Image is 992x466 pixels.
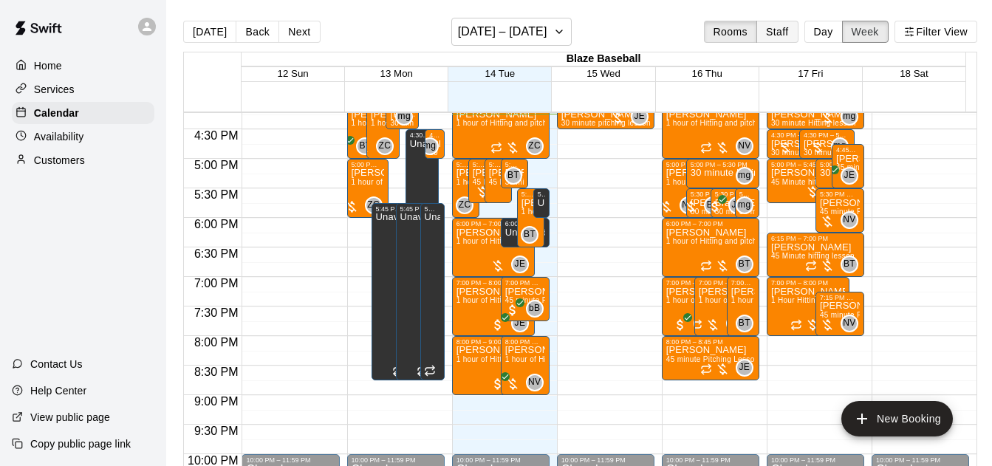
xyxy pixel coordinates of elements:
button: 18 Sat [900,68,928,79]
div: 10:00 PM – 11:59 PM [352,456,440,464]
span: BT [359,139,371,154]
span: 1 hour of Hitting and pitching/fielding [456,178,586,186]
div: 5:00 PM – 5:45 PM [473,161,491,168]
div: Brandon Taylor [736,315,753,332]
span: 5:00 PM [191,159,242,171]
span: Zion Clonts [371,196,383,214]
div: 5:45 PM – 8:45 PM: Unavailable [372,203,413,380]
div: 4:00 PM – 5:00 PM: 1 hour of Hitting and pitching/fielding [366,100,400,159]
div: Justin Evans [511,256,529,273]
div: 5:00 PM – 5:30 PM [820,161,860,168]
span: All customers have paid [505,303,520,318]
div: Nathan Volf [680,196,697,214]
span: brennan Boone [532,300,544,318]
span: Justin Evans [742,359,753,377]
span: 30 minute pitching lesson [804,148,893,157]
span: 1 hour of Hitting and pitching/fielding [731,296,861,304]
span: NV [528,375,541,390]
div: 5:45 PM – 8:45 PM [376,205,408,213]
div: 10:00 PM – 11:59 PM [876,456,965,464]
span: BT [844,257,855,272]
div: 6:00 PM – 7:00 PM [456,220,530,227]
span: 45 minute Pitching Lesson [820,311,913,319]
div: 5:00 PM – 5:30 PM: 30 minute Hitting lesson [686,159,759,188]
button: 14 Tue [485,68,516,79]
div: Nathan Volf [736,137,753,155]
p: Home [34,58,62,73]
div: 5:00 PM – 5:45 PM: Lewis Wofford [468,159,496,203]
div: Zion Clonts [526,137,544,155]
div: matt gonzalez [831,137,849,155]
span: Brandon Taylor [742,256,753,273]
span: Justin Evans [734,196,746,214]
div: 5:00 PM – 5:30 PM: Kade Thompson [501,159,528,188]
p: Services [34,82,75,97]
span: NV [682,198,694,213]
a: Home [12,55,154,77]
span: 30 minute pitching lesson [771,148,861,157]
div: Justin Evans [631,108,649,126]
div: Brandon Taylor [841,256,858,273]
span: 45 Minute hitting lesson [771,252,855,260]
span: Recurring event [392,365,404,377]
span: bB [529,301,540,316]
span: JE [515,257,526,272]
div: Nathan Volf [726,315,744,332]
span: matt gonzalez [742,167,753,185]
div: 10:00 PM – 11:59 PM [561,456,650,464]
div: 10:00 PM – 11:59 PM [666,456,755,464]
div: 6:00 PM – 7:00 PM [666,220,755,227]
span: Recurring event [805,260,817,272]
span: JE [732,198,743,213]
h6: [DATE] – [DATE] [458,21,547,42]
span: Brandon Taylor [527,226,538,244]
div: matt gonzalez [736,167,753,185]
p: Customers [34,153,85,168]
div: Brandon Taylor [704,196,722,214]
span: Zion Clonts [532,137,544,155]
span: BT [524,227,536,242]
span: mg [738,168,750,183]
span: All customers have paid [673,318,688,332]
div: 4:30 PM – 5:00 PM: Silas Baker [425,129,444,159]
span: Recurring event [700,260,712,272]
a: Services [12,78,154,100]
div: 8:00 PM – 9:00 PM [505,338,545,346]
div: Justin Evans [511,315,529,332]
div: 5:45 PM – 8:45 PM [425,205,440,213]
span: Nathan Volf [846,211,858,229]
div: 4:30 PM – 5:00 PM [429,131,439,139]
div: Nathan Volf [841,315,858,332]
span: 1 hour of Hitting and pitching/fielding [456,237,586,245]
span: Brandon Taylor [362,137,374,155]
div: 8:00 PM – 8:45 PM: 45 minute Pitching Lesson [662,336,759,380]
a: Calendar [12,102,154,124]
div: 5:00 PM – 6:00 PM [456,161,475,168]
span: Recurring event [700,142,712,154]
p: Calendar [34,106,79,120]
span: Zion Clonts [382,137,394,155]
span: Zion Clonts [462,196,473,214]
span: 1 hour of Hitting and pitching/fielding [456,355,586,363]
p: Help Center [30,383,86,398]
div: 5:30 PM – 6:15 PM [820,191,860,198]
div: 5:45 PM – 8:45 PM: Unavailable [396,203,437,380]
a: Availability [12,126,154,148]
span: 4:30 PM [191,129,242,142]
div: 7:00 PM – 8:00 PM [731,279,755,287]
span: mg [738,198,750,213]
button: Staff [756,21,798,43]
span: ZC [367,198,380,213]
span: 1 hour of Hitting and pitching/fielding [352,119,481,127]
div: 10:00 PM – 11:59 PM [456,456,545,464]
div: 5:30 PM – 6:00 PM [691,191,723,198]
span: mg [833,139,846,154]
div: 4:30 PM – 5:00 PM: 30 minute pitching lesson [767,129,822,159]
div: 5:00 PM – 5:45 PM [489,161,507,168]
div: matt gonzalez [395,108,413,126]
div: 5:45 PM – 8:45 PM: Unavailable [420,203,445,380]
span: BT [739,316,750,331]
span: Recurring event [424,365,436,377]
